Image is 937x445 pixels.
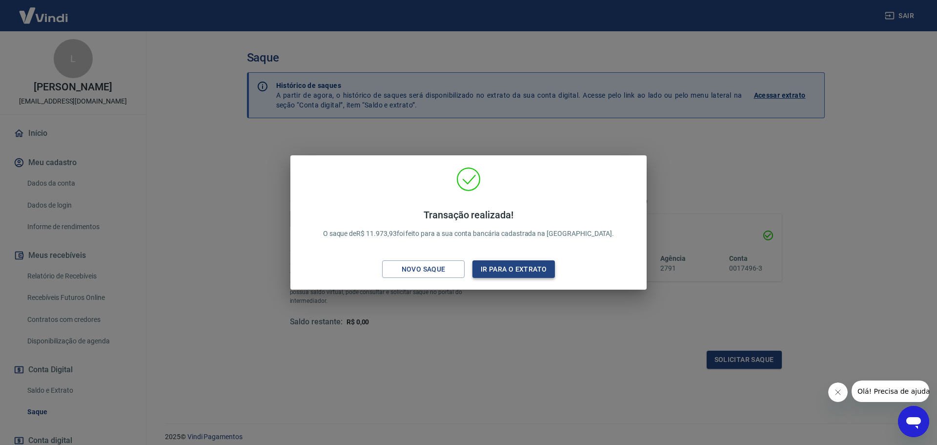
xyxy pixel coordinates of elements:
[323,209,614,221] h4: Transação realizada!
[828,382,848,402] iframe: Fechar mensagem
[472,260,555,278] button: Ir para o extrato
[6,7,82,15] span: Olá! Precisa de ajuda?
[382,260,465,278] button: Novo saque
[390,263,457,275] div: Novo saque
[898,406,929,437] iframe: Botão para abrir a janela de mensagens
[323,209,614,239] p: O saque de R$ 11.973,93 foi feito para a sua conta bancária cadastrada na [GEOGRAPHIC_DATA].
[852,381,929,402] iframe: Mensagem da empresa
